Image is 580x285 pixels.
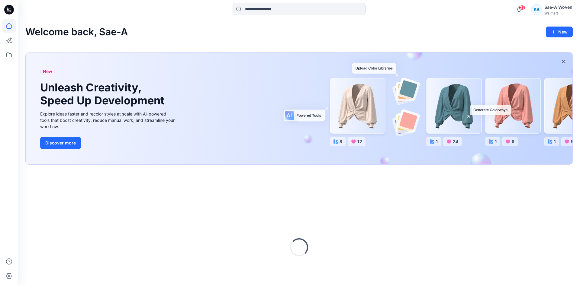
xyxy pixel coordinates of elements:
div: Explore ideas faster and recolor styles at scale with AI-powered tools that boost creativity, red... [40,111,176,130]
h1: Unleash Creativity, Speed Up Development [40,81,167,107]
div: Sae-A Woven [544,4,572,11]
button: New [546,27,573,37]
a: Discover more [40,137,176,149]
span: 39 [519,5,525,10]
div: Walmart [544,11,572,15]
div: SA [531,4,542,15]
button: Discover more [40,137,81,149]
span: New [43,68,52,75]
h2: Welcome back, Sae-A [25,27,128,38]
